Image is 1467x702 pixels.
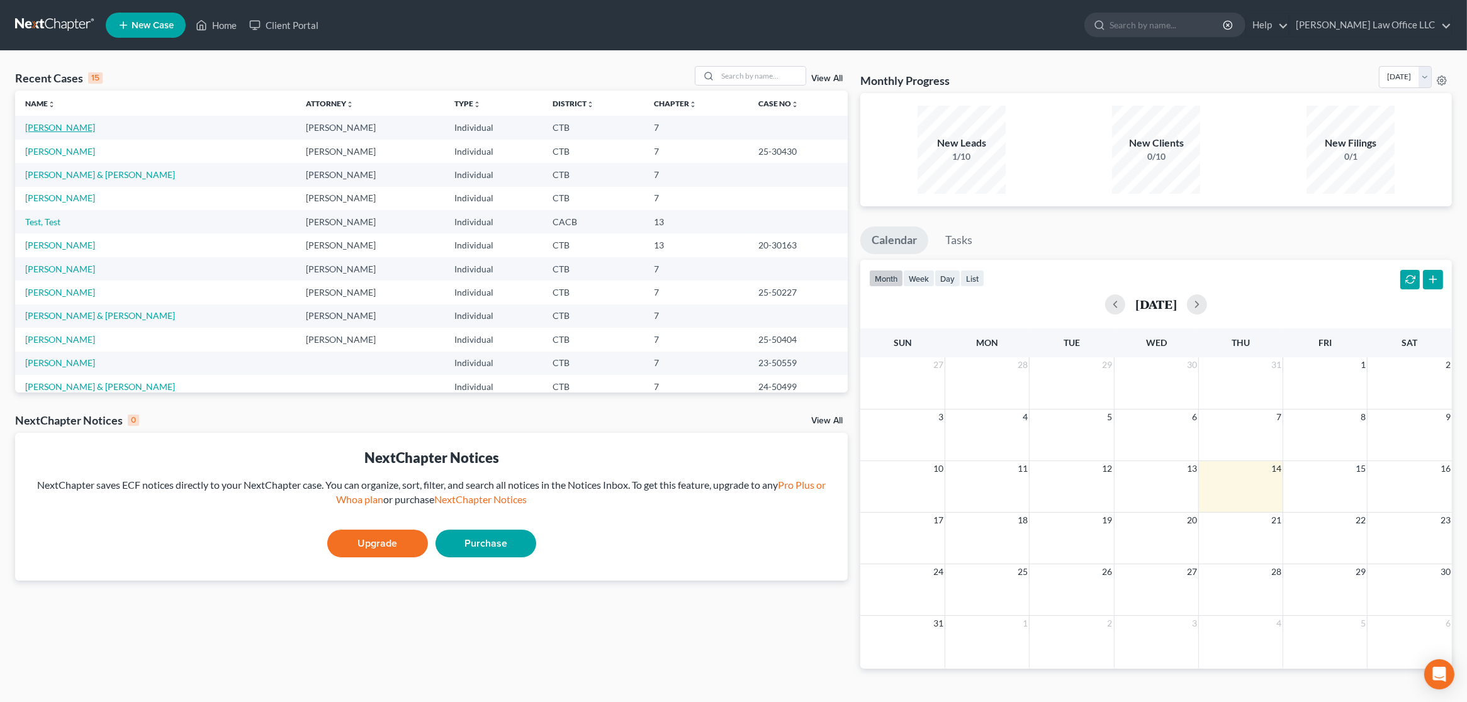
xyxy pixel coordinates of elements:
[542,210,644,233] td: CACB
[1354,461,1367,476] span: 15
[243,14,325,36] a: Client Portal
[1016,513,1029,528] span: 18
[444,163,542,186] td: Individual
[296,233,444,257] td: [PERSON_NAME]
[587,101,594,108] i: unfold_more
[444,375,542,398] td: Individual
[932,513,945,528] span: 17
[869,270,903,287] button: month
[918,150,1006,163] div: 1/10
[932,357,945,372] span: 27
[542,140,644,163] td: CTB
[25,192,95,203] a: [PERSON_NAME]
[1106,616,1114,631] span: 2
[25,264,95,274] a: [PERSON_NAME]
[542,187,644,210] td: CTB
[1016,357,1029,372] span: 28
[25,310,175,321] a: [PERSON_NAME] & [PERSON_NAME]
[932,564,945,579] span: 24
[542,116,644,139] td: CTB
[644,187,748,210] td: 7
[444,257,542,281] td: Individual
[454,99,481,108] a: Typeunfold_more
[1307,136,1395,150] div: New Filings
[542,281,644,304] td: CTB
[296,304,444,328] td: [PERSON_NAME]
[15,70,103,86] div: Recent Cases
[1110,13,1225,36] input: Search by name...
[542,233,644,257] td: CTB
[860,73,950,88] h3: Monthly Progress
[791,101,799,108] i: unfold_more
[434,493,527,505] a: NextChapter Notices
[444,187,542,210] td: Individual
[1270,564,1283,579] span: 28
[717,67,806,85] input: Search by name...
[748,281,848,304] td: 25-50227
[1135,298,1177,311] h2: [DATE]
[1021,616,1029,631] span: 1
[189,14,243,36] a: Home
[542,304,644,328] td: CTB
[1307,150,1395,163] div: 0/1
[960,270,984,287] button: list
[1318,337,1332,348] span: Fri
[444,233,542,257] td: Individual
[128,415,139,426] div: 0
[1064,337,1080,348] span: Tue
[327,530,428,557] a: Upgrade
[894,337,912,348] span: Sun
[644,140,748,163] td: 7
[644,281,748,304] td: 7
[1186,357,1198,372] span: 30
[542,352,644,375] td: CTB
[436,530,536,557] a: Purchase
[1112,136,1200,150] div: New Clients
[1275,409,1283,425] span: 7
[644,210,748,233] td: 13
[346,101,354,108] i: unfold_more
[748,233,848,257] td: 20-30163
[1359,409,1367,425] span: 8
[1016,564,1029,579] span: 25
[1275,616,1283,631] span: 4
[542,163,644,186] td: CTB
[1270,357,1283,372] span: 31
[25,146,95,157] a: [PERSON_NAME]
[1101,357,1114,372] span: 29
[296,187,444,210] td: [PERSON_NAME]
[644,352,748,375] td: 7
[748,328,848,351] td: 25-50404
[748,140,848,163] td: 25-30430
[15,413,139,428] div: NextChapter Notices
[473,101,481,108] i: unfold_more
[935,270,960,287] button: day
[296,163,444,186] td: [PERSON_NAME]
[655,99,697,108] a: Chapterunfold_more
[1270,513,1283,528] span: 21
[444,281,542,304] td: Individual
[296,210,444,233] td: [PERSON_NAME]
[1359,357,1367,372] span: 1
[1354,513,1367,528] span: 22
[444,304,542,328] td: Individual
[1270,461,1283,476] span: 14
[758,99,799,108] a: Case Nounfold_more
[25,216,60,227] a: Test, Test
[306,99,354,108] a: Attorneyunfold_more
[1439,513,1452,528] span: 23
[932,461,945,476] span: 10
[542,375,644,398] td: CTB
[748,352,848,375] td: 23-50559
[1016,461,1029,476] span: 11
[444,116,542,139] td: Individual
[296,328,444,351] td: [PERSON_NAME]
[1112,150,1200,163] div: 0/10
[860,226,928,254] a: Calendar
[444,140,542,163] td: Individual
[644,116,748,139] td: 7
[296,257,444,281] td: [PERSON_NAME]
[1106,409,1114,425] span: 5
[748,375,848,398] td: 24-50499
[542,328,644,351] td: CTB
